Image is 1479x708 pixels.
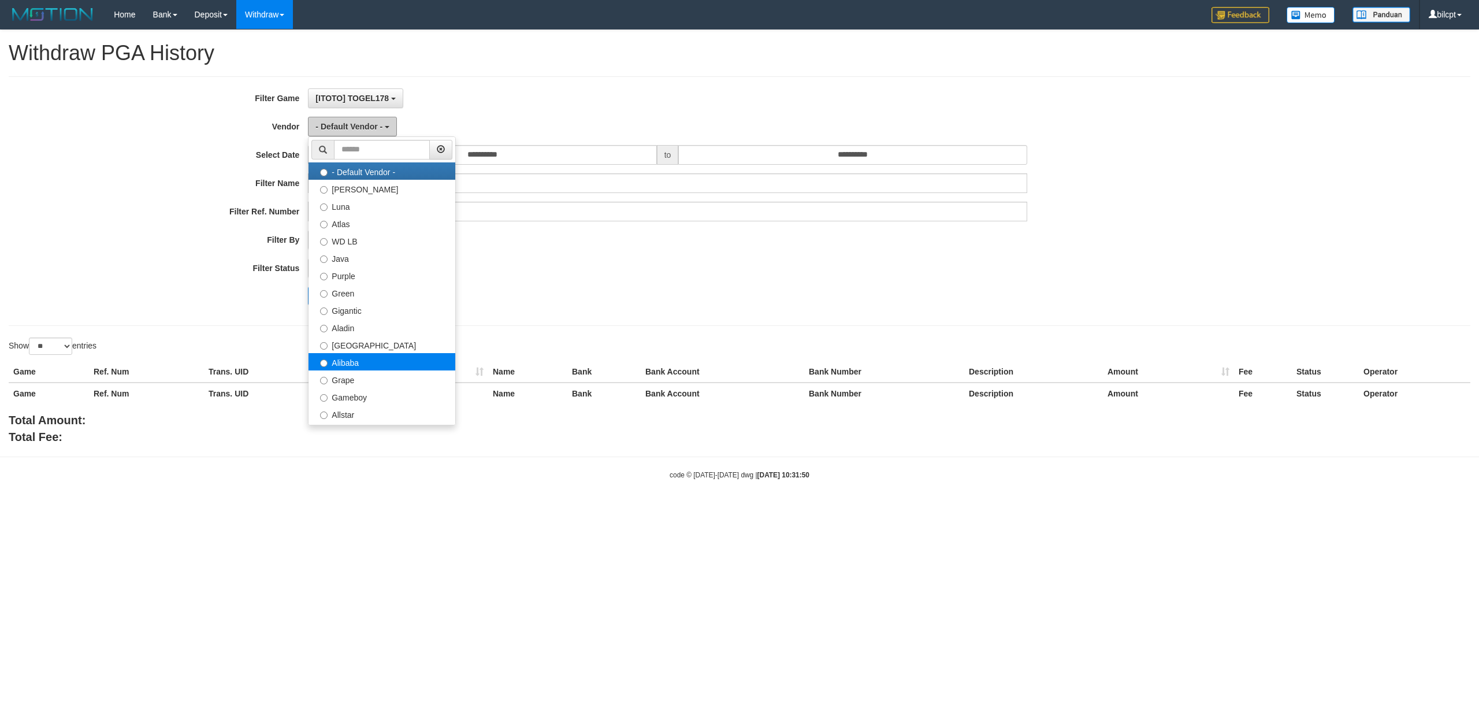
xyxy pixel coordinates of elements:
th: Name [488,361,567,383]
label: WD LB [309,232,455,249]
label: Java [309,249,455,266]
input: Atlas [320,221,328,228]
strong: [DATE] 10:31:50 [757,471,809,479]
input: WD LB [320,238,328,246]
label: Show entries [9,338,96,355]
input: [GEOGRAPHIC_DATA] [320,342,328,350]
h1: Withdraw PGA History [9,42,1470,65]
input: Aladin [320,325,328,332]
th: Bank [567,361,641,383]
input: - Default Vendor - [320,169,328,176]
th: Operator [1359,383,1470,404]
label: Allstar [309,405,455,422]
input: Allstar [320,412,328,419]
th: Game [9,361,89,383]
input: Grape [320,377,328,384]
img: MOTION_logo.png [9,6,96,23]
input: Alibaba [320,359,328,367]
th: Name [488,383,567,404]
button: - Default Vendor - [308,117,397,136]
span: [ITOTO] TOGEL178 [315,94,389,103]
label: Alibaba [309,353,455,370]
img: Button%20Memo.svg [1287,7,1335,23]
label: Atlas [309,214,455,232]
th: Bank Number [804,361,964,383]
input: Gigantic [320,307,328,315]
th: Bank Number [804,383,964,404]
label: Purple [309,266,455,284]
th: Operator [1359,361,1470,383]
th: Trans. UID [204,361,330,383]
input: Purple [320,273,328,280]
th: Ref. Num [89,383,204,404]
img: panduan.png [1352,7,1410,23]
label: Gigantic [309,301,455,318]
label: Grape [309,370,455,388]
b: Total Fee: [9,431,62,443]
th: Bank [567,383,641,404]
th: Amount [1103,383,1234,404]
th: Fee [1234,383,1292,404]
th: Ref. Num [89,361,204,383]
label: Aladin [309,318,455,336]
label: [GEOGRAPHIC_DATA] [309,336,455,353]
small: code © [DATE]-[DATE] dwg | [670,471,809,479]
th: Fee [1234,361,1292,383]
label: Luna [309,197,455,214]
input: Java [320,255,328,263]
label: Green [309,284,455,301]
input: Luna [320,203,328,211]
th: Amount [1103,361,1234,383]
th: Bank Account [641,361,804,383]
input: Green [320,290,328,298]
button: [ITOTO] TOGEL178 [308,88,403,108]
label: Gameboy [309,388,455,405]
th: Description [964,383,1103,404]
input: [PERSON_NAME] [320,186,328,194]
label: - Default Vendor - [309,162,455,180]
th: Trans. UID [204,383,330,404]
span: to [657,145,679,165]
label: [PERSON_NAME] [309,180,455,197]
b: Total Amount: [9,414,86,427]
th: Status [1292,361,1359,383]
th: Bank Account [641,383,804,404]
img: Feedback.jpg [1212,7,1269,23]
th: Description [964,361,1103,383]
label: Xtr [309,422,455,440]
select: Showentries [29,338,72,355]
span: - Default Vendor - [315,122,382,131]
input: Gameboy [320,394,328,402]
th: Status [1292,383,1359,404]
th: Game [9,383,89,404]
